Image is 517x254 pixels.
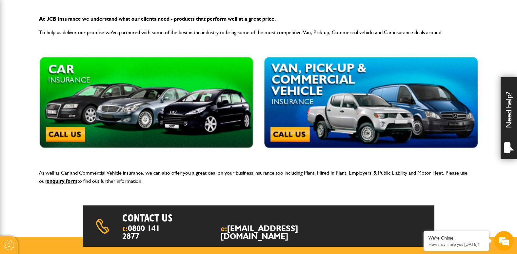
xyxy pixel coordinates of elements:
span: e: [221,224,331,240]
p: To help us deliver our promise we've partnered with some of the best in the industry to bring som... [39,28,478,37]
img: Van insurance [264,57,478,149]
p: How may I help you today? [428,242,484,247]
div: Need help? [501,77,517,159]
span: t: [122,224,166,240]
img: Car insurance [39,57,254,149]
a: [EMAIL_ADDRESS][DOMAIN_NAME] [221,223,298,241]
a: 0800 141 2877 [122,223,160,241]
div: We're Online! [428,235,484,241]
p: As well as Car and Commercial Vehicle insurance, we can also offer you a great deal on your busin... [39,169,478,185]
h2: Contact us [122,212,276,224]
p: At JCB Insurance we understand what our clients need - products that perform well at a great price. [39,15,478,23]
a: enquiry form [47,178,77,184]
